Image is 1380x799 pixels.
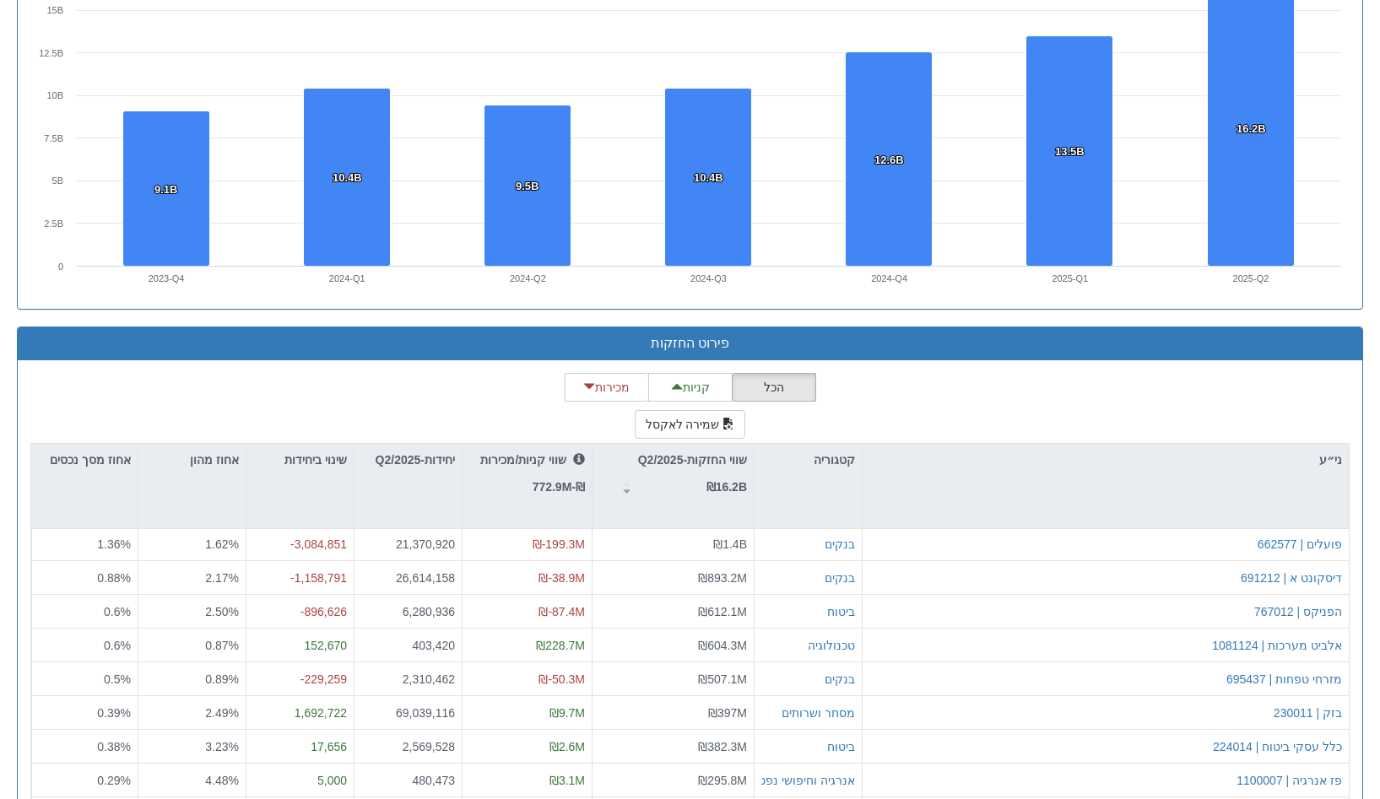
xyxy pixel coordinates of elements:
tspan: 12.6B [874,154,904,166]
div: 0.5% [39,670,131,687]
div: 480,473 [361,771,455,788]
div: דיסקונט א | 691212 [1241,569,1342,586]
text: 12.5B [39,48,63,58]
div: 1.62 % [145,535,239,552]
text: 5B [52,175,63,186]
text: 2024-Q2 [510,273,546,283]
text: 10B [46,90,63,100]
div: 403,420 [361,636,455,653]
div: קטגוריה [755,444,862,476]
div: מסחר ושרותים [782,704,855,721]
text: 2025-Q2 [1233,273,1269,283]
span: ₪1.4B [713,537,747,550]
tspan: 13.5B [1055,145,1085,158]
tspan: 9.1B [154,183,177,196]
div: 1.36% [39,535,131,552]
div: בזק | 230011 [1274,704,1342,721]
button: כלל עסקי ביטוח | 224014 [1213,737,1342,754]
h3: פירוט החזקות [30,336,1350,351]
p: אחוז מהון [190,451,239,469]
button: ביטוח [827,602,855,619]
button: בנקים [825,670,855,687]
button: פועלים | 662577 [1258,535,1342,552]
button: ביטוח [827,737,855,754]
div: -896,626 [253,602,347,619]
text: 2023-Q4 [149,273,185,283]
div: 2.49 % [145,704,239,721]
div: ני״ע [863,444,1349,476]
div: 2.50 % [145,602,239,619]
div: 0.38% [39,737,131,754]
p: שינוי ביחידות [284,451,347,469]
div: 4.48 % [145,771,239,788]
span: ₪-50.3M [538,672,585,685]
div: 26,614,158 [361,569,455,586]
p: יחידות-Q2/2025 [376,451,455,469]
span: ₪397M [708,705,747,719]
div: מזרחי טפחות | 695437 [1226,670,1342,687]
text: 15B [46,5,63,15]
div: 2.17 % [145,569,239,586]
p: שווי החזקות-Q2/2025 [638,451,747,469]
div: 152,670 [253,636,347,653]
div: -3,084,851 [253,535,347,552]
div: 0.39% [39,704,131,721]
button: פז אנרגיה | 1100007 [1237,771,1342,788]
div: אחוז מסך נכסים [31,444,138,495]
div: 3.23 % [145,737,239,754]
span: ₪612.1M [698,604,747,618]
div: 69,039,116 [361,704,455,721]
button: מכירות [565,373,649,402]
strong: ₪-772.9M [533,480,585,494]
div: 21,370,920 [361,535,455,552]
div: 0.6% [39,636,131,653]
button: הפניקס | 767012 [1254,602,1342,619]
div: 0.87 % [145,636,239,653]
span: ₪2.6M [549,739,585,753]
div: -229,259 [253,670,347,687]
tspan: 10.4B [694,171,723,184]
text: 2024-Q3 [690,273,727,283]
button: בנקים [825,569,855,586]
div: 0.88% [39,569,131,586]
button: טכנולוגיה [808,636,855,653]
div: 1,692,722 [253,704,347,721]
tspan: 10.4B [333,171,362,184]
button: שמירה לאקסל [635,410,746,439]
button: בנקים [825,535,855,552]
div: 0.6% [39,602,131,619]
span: ₪-199.3M [533,537,585,550]
div: אלביט מערכות | 1081124 [1212,636,1342,653]
span: ₪507.1M [698,672,747,685]
button: אנרגיה וחיפושי נפט וגז [742,771,855,788]
text: 2024-Q1 [329,273,365,283]
span: ₪604.3M [698,638,747,651]
span: ₪893.2M [698,570,747,584]
strong: ₪16.2B [706,480,747,494]
div: 2,569,528 [361,737,455,754]
span: ₪-38.9M [538,570,585,584]
span: ₪9.7M [549,705,585,719]
p: שווי קניות/מכירות [480,451,585,469]
span: ₪228.7M [536,638,585,651]
text: 7.5B [44,133,63,143]
div: 6,280,936 [361,602,455,619]
tspan: 16.2B [1237,122,1266,135]
tspan: 9.5B [516,180,538,192]
span: ₪3.1M [549,773,585,786]
div: -1,158,791 [253,569,347,586]
span: ₪-87.4M [538,604,585,618]
div: 0.29% [39,771,131,788]
button: קניות [648,373,733,402]
div: 2,310,462 [361,670,455,687]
